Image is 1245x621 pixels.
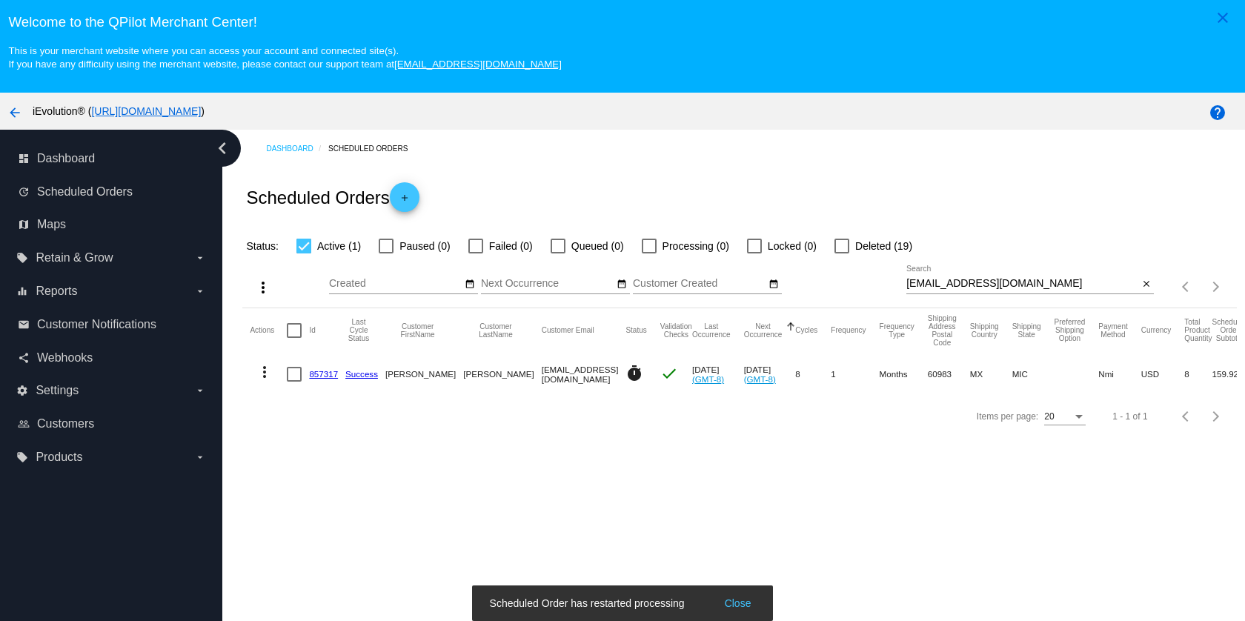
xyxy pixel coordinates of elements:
[1141,353,1185,396] mat-cell: USD
[266,137,328,160] a: Dashboard
[36,251,113,265] span: Retain & Grow
[831,353,879,396] mat-cell: 1
[692,322,731,339] button: Change sorting for LastOccurrenceUtc
[8,14,1236,30] h3: Welcome to the QPilot Merchant Center!
[18,418,30,430] i: people_outline
[880,322,914,339] button: Change sorting for FrequencyType
[617,279,627,290] mat-icon: date_range
[1201,272,1231,302] button: Next page
[928,353,970,396] mat-cell: 60983
[396,193,414,210] mat-icon: add
[768,237,817,255] span: Locked (0)
[1184,353,1212,396] mat-cell: 8
[329,278,462,290] input: Created
[194,385,206,396] i: arrow_drop_down
[1055,318,1086,342] button: Change sorting for PreferredShippingOption
[692,374,724,384] a: (GMT-8)
[394,59,562,70] a: [EMAIL_ADDRESS][DOMAIN_NAME]
[317,237,361,255] span: Active (1)
[977,411,1038,422] div: Items per page:
[36,285,77,298] span: Reports
[855,237,912,255] span: Deleted (19)
[345,318,372,342] button: Change sorting for LastProcessingCycleId
[18,352,30,364] i: share
[625,326,646,335] button: Change sorting for Status
[1044,412,1086,422] mat-select: Items per page:
[744,353,796,396] mat-cell: [DATE]
[1141,279,1152,290] mat-icon: close
[210,136,234,160] i: chevron_left
[880,353,928,396] mat-cell: Months
[18,186,30,198] i: update
[1012,322,1041,339] button: Change sorting for ShippingState
[633,278,766,290] input: Customer Created
[490,596,756,611] simple-snack-bar: Scheduled Order has restarted processing
[36,451,82,464] span: Products
[37,351,93,365] span: Webhooks
[1138,276,1154,292] button: Clear
[36,384,79,397] span: Settings
[1098,322,1127,339] button: Change sorting for PaymentMethod.Type
[16,385,28,396] i: settings
[542,326,594,335] button: Change sorting for CustomerEmail
[542,353,626,396] mat-cell: [EMAIL_ADDRESS][DOMAIN_NAME]
[571,237,624,255] span: Queued (0)
[18,147,206,170] a: dashboard Dashboard
[37,318,156,331] span: Customer Notifications
[16,451,28,463] i: local_offer
[37,218,66,231] span: Maps
[309,369,338,379] a: 857317
[795,353,831,396] mat-cell: 8
[256,363,273,381] mat-icon: more_vert
[1201,402,1231,431] button: Next page
[8,45,561,70] small: This is your merchant website where you can access your account and connected site(s). If you hav...
[1012,353,1055,396] mat-cell: MIC
[328,137,421,160] a: Scheduled Orders
[663,237,729,255] span: Processing (0)
[194,451,206,463] i: arrow_drop_down
[1184,308,1212,353] mat-header-cell: Total Product Quantity
[1172,402,1201,431] button: Previous page
[463,322,528,339] button: Change sorting for CustomerLastName
[18,153,30,165] i: dashboard
[1141,326,1172,335] button: Change sorting for CurrencyIso
[309,326,315,335] button: Change sorting for Id
[660,308,692,353] mat-header-cell: Validation Checks
[18,346,206,370] a: share Webhooks
[18,180,206,204] a: update Scheduled Orders
[795,326,817,335] button: Change sorting for Cycles
[1098,353,1141,396] mat-cell: Nmi
[744,374,776,384] a: (GMT-8)
[906,278,1138,290] input: Search
[928,314,957,347] button: Change sorting for ShippingPostcode
[194,285,206,297] i: arrow_drop_down
[194,252,206,264] i: arrow_drop_down
[33,105,205,117] span: iEvolution® ( )
[399,237,450,255] span: Paused (0)
[37,417,94,431] span: Customers
[18,219,30,230] i: map
[385,353,463,396] mat-cell: [PERSON_NAME]
[18,319,30,331] i: email
[768,279,779,290] mat-icon: date_range
[660,365,678,382] mat-icon: check
[1214,9,1232,27] mat-icon: close
[385,322,450,339] button: Change sorting for CustomerFirstName
[250,308,287,353] mat-header-cell: Actions
[463,353,541,396] mat-cell: [PERSON_NAME]
[37,152,95,165] span: Dashboard
[625,365,643,382] mat-icon: timer
[246,182,419,212] h2: Scheduled Orders
[481,278,614,290] input: Next Occurrence
[970,353,1012,396] mat-cell: MX
[16,252,28,264] i: local_offer
[18,412,206,436] a: people_outline Customers
[37,185,133,199] span: Scheduled Orders
[1044,411,1054,422] span: 20
[744,322,783,339] button: Change sorting for NextOccurrenceUtc
[6,104,24,122] mat-icon: arrow_back
[1209,104,1226,122] mat-icon: help
[489,237,533,255] span: Failed (0)
[246,240,279,252] span: Status:
[465,279,475,290] mat-icon: date_range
